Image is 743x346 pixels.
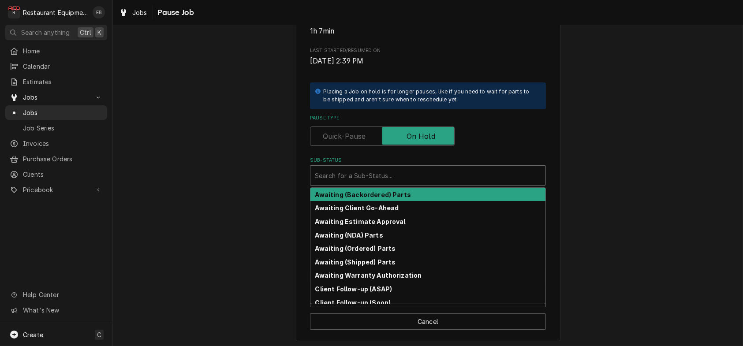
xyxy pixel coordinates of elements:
span: Job Series [23,123,103,133]
div: R [8,6,20,19]
span: Home [23,46,103,56]
div: Sub-Status [310,157,546,186]
strong: Awaiting (NDA) Parts [315,231,383,239]
span: K [97,28,101,37]
a: Job Series [5,121,107,135]
a: Calendar [5,59,107,74]
a: Go to What's New [5,303,107,317]
span: Last Started/Resumed On [310,47,546,54]
a: Jobs [5,105,107,120]
span: What's New [23,305,102,315]
span: Total Time Logged [310,26,546,37]
div: EB [93,6,105,19]
span: Estimates [23,77,103,86]
label: Pause Type [310,115,546,122]
div: Restaurant Equipment Diagnostics's Avatar [8,6,20,19]
span: Jobs [23,93,90,102]
a: Go to Pricebook [5,182,107,197]
strong: Awaiting Client Go-Ahead [315,204,399,212]
span: Invoices [23,139,103,148]
span: [DATE] 2:39 PM [310,57,363,65]
a: Go to Jobs [5,90,107,104]
button: Search anythingCtrlK [5,25,107,40]
strong: Awaiting (Shipped) Parts [315,258,396,266]
a: Jobs [116,5,151,20]
strong: Awaiting Warranty Authorization [315,272,422,279]
div: Last Started/Resumed On [310,47,546,66]
a: Invoices [5,136,107,151]
span: Jobs [23,108,103,117]
span: Pricebook [23,185,90,194]
strong: Awaiting (Ordered) Parts [315,245,396,252]
span: Calendar [23,62,103,71]
div: Pause Type [310,115,546,146]
div: Restaurant Equipment Diagnostics [23,8,88,17]
span: Last Started/Resumed On [310,56,546,67]
div: Placing a Job on hold is for longer pauses, like if you need to wait for parts to be shipped and ... [323,88,537,104]
strong: Awaiting (Backordered) Parts [315,191,411,198]
strong: Client Follow-up (Soon) [315,299,391,306]
div: Total Time Logged [310,18,546,37]
a: Clients [5,167,107,182]
span: Jobs [132,8,147,17]
label: Sub-Status [310,157,546,164]
div: Button Group Row [310,307,546,330]
span: C [97,330,101,339]
strong: Awaiting Estimate Approval [315,218,406,225]
span: Pause Job [155,7,194,19]
div: Emily Bird's Avatar [93,6,105,19]
a: Go to Help Center [5,287,107,302]
a: Purchase Orders [5,152,107,166]
span: Clients [23,170,103,179]
strong: Client Follow-up (ASAP) [315,285,392,293]
a: Home [5,44,107,58]
span: Help Center [23,290,102,299]
span: Purchase Orders [23,154,103,164]
span: Ctrl [80,28,91,37]
span: Search anything [21,28,70,37]
span: 1h 7min [310,27,334,35]
a: Estimates [5,74,107,89]
span: Create [23,331,43,339]
button: Cancel [310,313,546,330]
